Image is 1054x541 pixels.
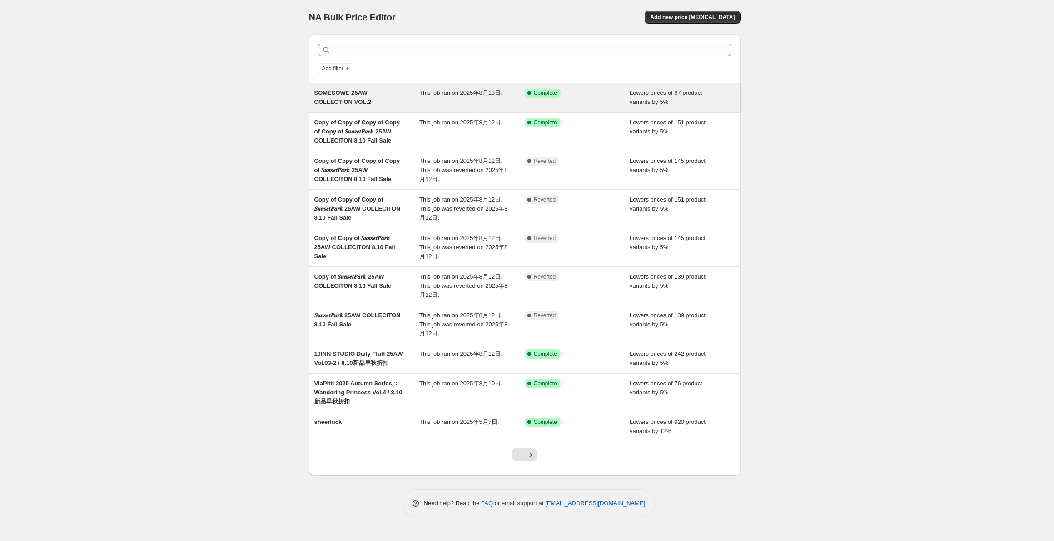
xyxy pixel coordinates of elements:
span: This job ran on 2025年8月12日. This job was reverted on 2025年8月12日. [419,196,507,221]
span: Lowers prices of 151 product variants by 5% [630,196,706,212]
span: or email support at [493,500,545,507]
span: Reverted [534,196,556,203]
span: ViaPitti 2025 Autumn Series ：Wandering Princess Vol.4 / 8.10新品早秋折扣 [314,380,403,405]
span: Lowers prices of 920 product variants by 12% [630,418,706,434]
span: Add filter [322,65,343,72]
span: Lowers prices of 76 product variants by 5% [630,380,702,396]
span: Reverted [534,235,556,242]
span: Add new price [MEDICAL_DATA] [650,14,735,21]
span: Complete [534,380,557,387]
span: Complete [534,119,557,126]
span: 𝑺𝒖𝒏𝒔𝒆𝒕𝑷𝒂𝒓𝒌 25AW COLLECITON 8.10 Fall Sale [314,312,401,328]
span: Lowers prices of 87 product variants by 5% [630,89,702,105]
span: Lowers prices of 145 product variants by 5% [630,235,706,251]
span: This job ran on 2025年8月12日. This job was reverted on 2025年8月12日. [419,157,507,182]
button: Next [524,448,537,461]
span: Lowers prices of 145 product variants by 5% [630,157,706,173]
span: Reverted [534,312,556,319]
span: Complete [534,350,557,358]
span: This job ran on 2025年8月10日. [419,380,502,387]
span: This job ran on 2025年8月12日. [419,350,502,357]
span: Reverted [534,157,556,165]
span: Need help? Read the [424,500,482,507]
span: This job ran on 2025年5月7日. [419,418,499,425]
a: FAQ [481,500,493,507]
span: Copy of 𝑺𝒖𝒏𝒔𝒆𝒕𝑷𝒂𝒓𝒌 25AW COLLECITON 8.10 Fall Sale [314,273,392,289]
span: This job ran on 2025年8月12日. [419,119,502,126]
span: Lowers prices of 139 product variants by 5% [630,273,706,289]
span: This job ran on 2025年8月12日. This job was reverted on 2025年8月12日. [419,312,507,337]
span: 1JINN STUDIO Daily Fluff 25AW Vol.03-2 / 8.10新品早秋折扣 [314,350,403,366]
button: Add filter [318,63,354,74]
span: SOMESOWE 25AW COLLECTION VOL.2 [314,89,372,105]
span: Reverted [534,273,556,280]
span: Lowers prices of 242 product variants by 5% [630,350,706,366]
span: Lowers prices of 151 product variants by 5% [630,119,706,135]
span: Copy of Copy of Copy of Copy of 𝑺𝒖𝒏𝒔𝒆𝒕𝑷𝒂𝒓𝒌 25AW COLLECITON 8.10 Fall Sale [314,157,400,182]
a: [EMAIL_ADDRESS][DOMAIN_NAME] [545,500,645,507]
span: Copy of Copy of Copy of 𝑺𝒖𝒏𝒔𝒆𝒕𝑷𝒂𝒓𝒌 25AW COLLECITON 8.10 Fall Sale [314,196,401,221]
span: This job ran on 2025年8月12日. This job was reverted on 2025年8月12日. [419,235,507,260]
span: Complete [534,418,557,426]
span: This job ran on 2025年8月12日. This job was reverted on 2025年8月12日. [419,273,507,298]
span: sheerluck [314,418,342,425]
span: Copy of Copy of Copy of Copy of Copy of 𝑺𝒖𝒏𝒔𝒆𝒕𝑷𝒂𝒓𝒌 25AW COLLECITON 8.10 Fall Sale [314,119,400,144]
span: Complete [534,89,557,97]
button: Add new price [MEDICAL_DATA] [645,11,740,24]
span: This job ran on 2025年8月13日. [419,89,502,96]
span: NA Bulk Price Editor [309,12,396,22]
span: Copy of Copy of 𝑺𝒖𝒏𝒔𝒆𝒕𝑷𝒂𝒓𝒌 25AW COLLECITON 8.10 Fall Sale [314,235,395,260]
span: Lowers prices of 139 product variants by 5% [630,312,706,328]
nav: Pagination [512,448,537,461]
